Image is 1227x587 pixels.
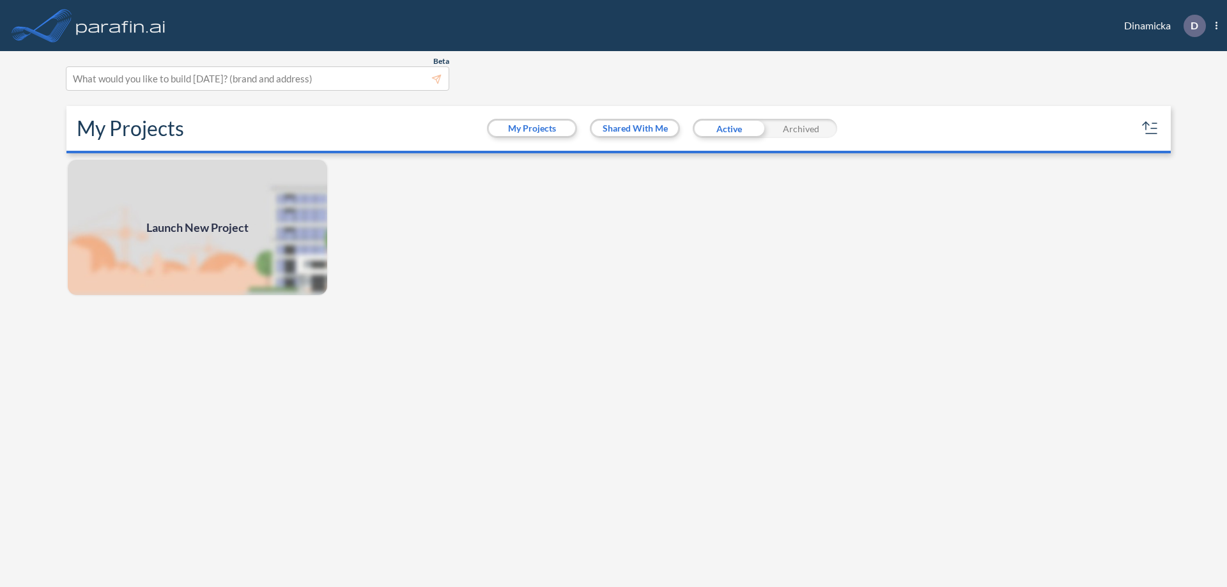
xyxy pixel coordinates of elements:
[1191,20,1198,31] p: D
[66,158,328,296] img: add
[489,121,575,136] button: My Projects
[73,13,168,38] img: logo
[146,219,249,236] span: Launch New Project
[693,119,765,138] div: Active
[77,116,184,141] h2: My Projects
[765,119,837,138] div: Archived
[1140,118,1161,139] button: sort
[433,56,449,66] span: Beta
[1105,15,1217,37] div: Dinamicka
[66,158,328,296] a: Launch New Project
[592,121,678,136] button: Shared With Me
